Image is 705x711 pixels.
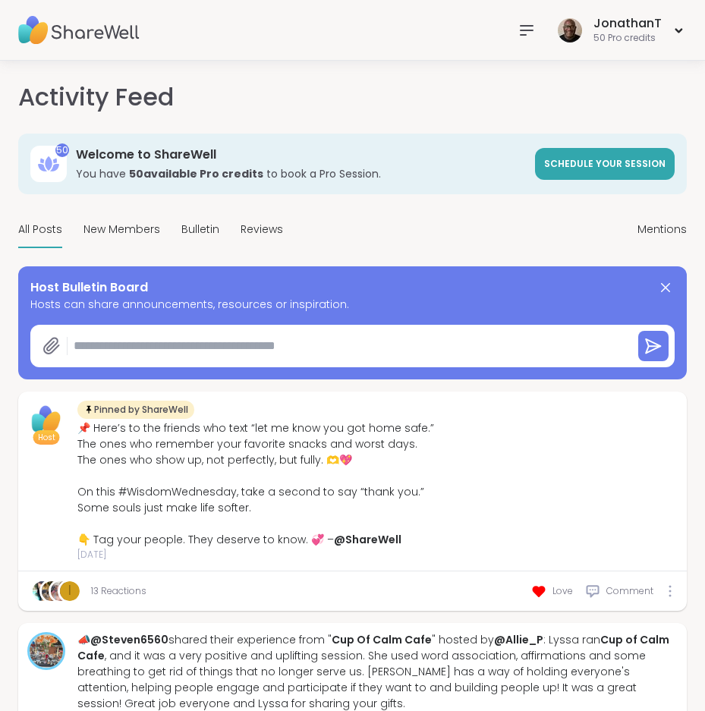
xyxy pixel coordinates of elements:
img: Sha777 [33,581,52,601]
span: Schedule your session [544,157,666,170]
h3: Welcome to ShareWell [76,146,526,163]
div: Pinned by ShareWell [77,401,194,419]
span: i [68,581,71,601]
a: Cup of Calm Cafe [77,632,669,663]
a: Steven6560 [27,632,65,670]
a: Cup Of Calm Cafe [332,632,432,647]
a: Schedule your session [535,148,675,180]
img: Shay2Olivia [51,581,71,601]
img: kimi__k [42,581,61,601]
span: [DATE] [77,548,434,562]
span: Love [552,584,573,598]
a: @Steven6560 [90,632,168,647]
div: 📌 Here’s to the friends who text “let me know you got home safe.” The ones who remember your favo... [77,420,434,548]
span: Hosts can share announcements, resources or inspiration. [30,297,675,313]
span: All Posts [18,222,62,238]
span: Host [38,432,55,443]
a: @Allie_P [494,632,543,647]
span: Mentions [637,222,687,238]
img: JonathanT [558,18,582,42]
div: JonathanT [593,15,662,32]
img: Steven6560 [30,634,63,668]
span: New Members [83,222,160,238]
img: ShareWell Nav Logo [18,4,140,57]
span: Reviews [241,222,283,238]
img: ShareWell [27,401,65,439]
span: Comment [606,584,653,598]
div: 50 Pro credits [593,32,662,45]
span: Bulletin [181,222,219,238]
span: Host Bulletin Board [30,278,148,297]
a: 13 Reactions [91,584,146,598]
a: @ShareWell [334,532,401,547]
div: 50 [55,143,69,157]
b: 50 available Pro credit s [129,166,263,181]
h1: Activity Feed [18,79,174,115]
h3: You have to book a Pro Session. [76,166,526,181]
